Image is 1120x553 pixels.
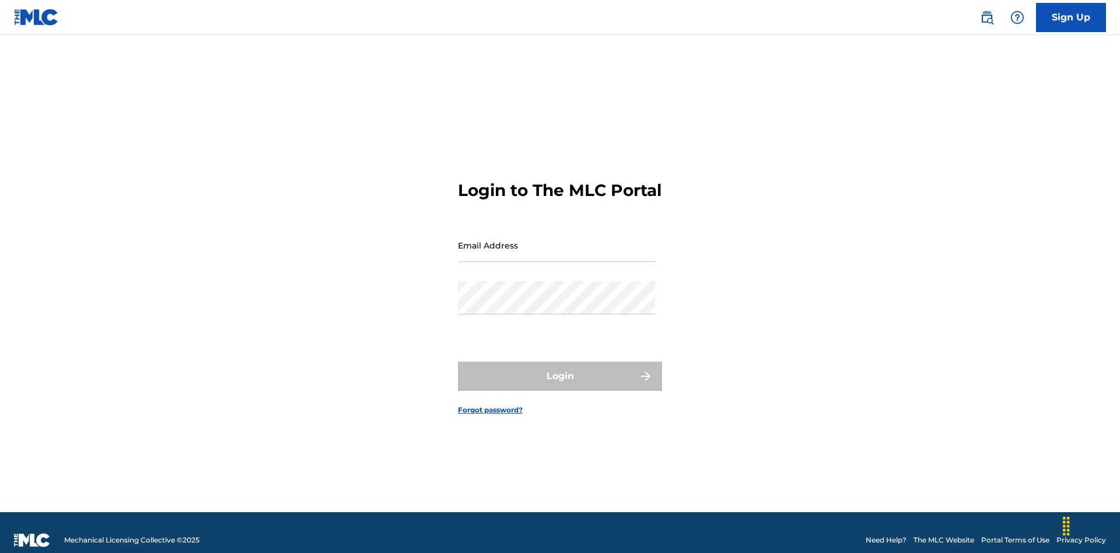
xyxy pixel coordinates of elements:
img: help [1010,10,1024,24]
a: Need Help? [866,535,907,545]
a: Forgot password? [458,405,523,415]
h3: Login to The MLC Portal [458,180,661,201]
a: The MLC Website [914,535,974,545]
div: Help [1006,6,1029,29]
a: Sign Up [1036,3,1106,32]
img: search [980,10,994,24]
img: logo [14,533,50,547]
img: MLC Logo [14,9,59,26]
a: Public Search [975,6,999,29]
a: Privacy Policy [1056,535,1106,545]
div: Drag [1057,509,1076,544]
span: Mechanical Licensing Collective © 2025 [64,535,199,545]
iframe: Chat Widget [1062,497,1120,553]
a: Portal Terms of Use [981,535,1049,545]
